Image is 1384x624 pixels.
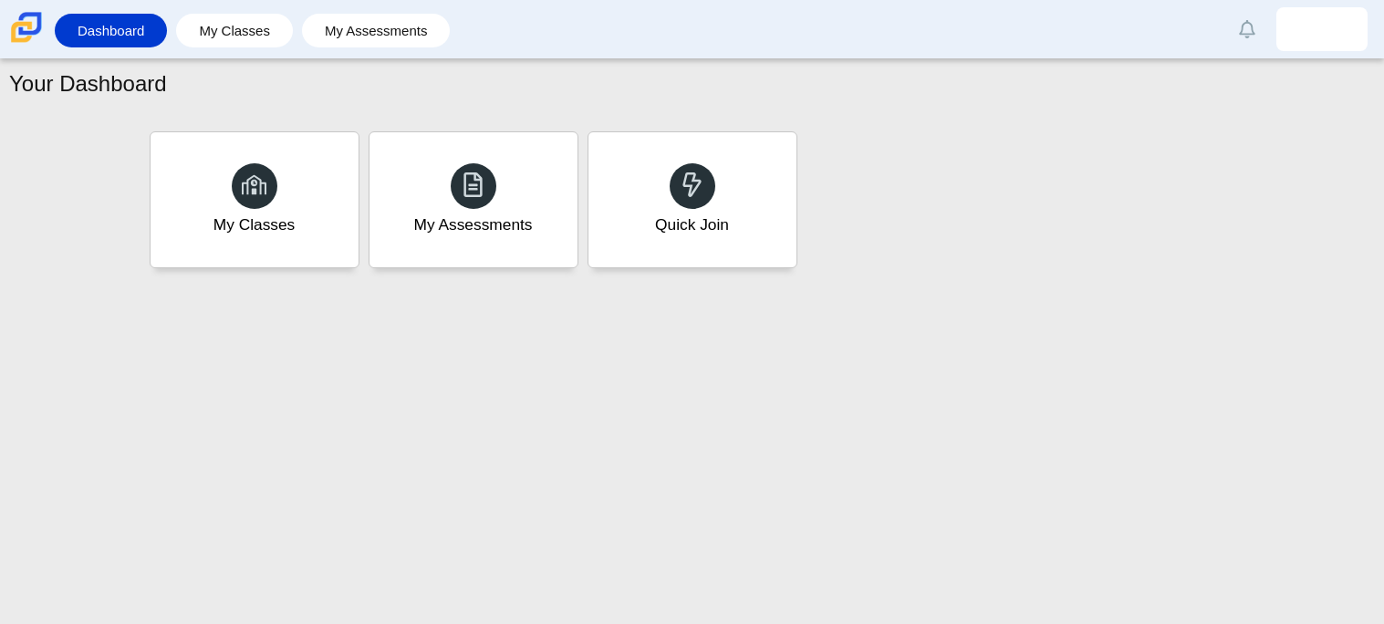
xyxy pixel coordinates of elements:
img: jalaya.stewart.Knsg5a [1307,15,1337,44]
a: Dashboard [64,14,158,47]
div: My Assessments [414,213,533,236]
a: Quick Join [588,131,797,268]
div: Quick Join [655,213,729,236]
a: My Assessments [369,131,578,268]
a: Alerts [1227,9,1267,49]
h1: Your Dashboard [9,68,167,99]
a: My Classes [150,131,359,268]
a: My Classes [185,14,284,47]
div: My Classes [213,213,296,236]
a: jalaya.stewart.Knsg5a [1276,7,1368,51]
a: My Assessments [311,14,442,47]
a: Carmen School of Science & Technology [7,34,46,49]
img: Carmen School of Science & Technology [7,8,46,47]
